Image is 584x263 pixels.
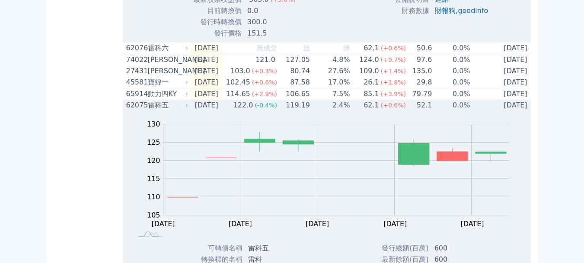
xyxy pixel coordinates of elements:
td: 600 [429,243,495,254]
td: [DATE] [471,65,531,77]
td: 財務數據 [373,5,430,16]
td: 可轉債名稱 [159,243,243,254]
span: (+0.3%) [252,68,277,75]
td: 135.0 [406,65,432,77]
td: [DATE] [471,88,531,100]
div: 121.0 [254,55,277,65]
span: (-0.4%) [255,102,277,109]
span: (+1.4%) [381,68,406,75]
td: 119.19 [278,100,310,111]
td: 2.4% [310,100,351,111]
td: [DATE] [190,77,222,88]
td: -4.8% [310,54,351,66]
div: [PERSON_NAME] [148,55,187,65]
div: 114.65 [224,89,252,99]
td: [DATE] [190,65,222,77]
td: 0.0% [432,65,470,77]
span: (+2.9%) [252,91,277,97]
td: 0.0% [432,42,470,54]
td: 87.58 [278,77,310,88]
td: 27.6% [310,65,351,77]
td: , [430,5,495,16]
div: 26.1 [362,77,381,88]
tspan: [DATE] [460,220,484,228]
div: 62.1 [362,100,381,110]
span: (+0.6%) [252,79,277,86]
td: 7.5% [310,88,351,100]
td: [DATE] [190,54,222,66]
div: 62.1 [362,43,381,53]
tspan: 115 [147,175,160,183]
td: 52.1 [406,100,432,111]
div: 124.0 [357,55,381,65]
td: 97.6 [406,54,432,66]
tspan: [DATE] [229,220,252,228]
td: [DATE] [190,42,222,54]
div: 109.0 [357,66,381,76]
td: 106.65 [278,88,310,100]
td: [DATE] [190,88,222,100]
div: 85.1 [362,89,381,99]
td: 0.0% [432,100,470,111]
tspan: 130 [147,120,160,128]
span: (+0.6%) [381,45,406,52]
tspan: [DATE] [152,220,175,228]
g: Chart [143,120,523,228]
div: 74022 [126,55,146,65]
td: 29.8 [406,77,432,88]
tspan: [DATE] [306,220,329,228]
div: 雷科六 [148,43,187,53]
td: 發行總額(百萬) [373,243,429,254]
tspan: 125 [147,138,160,146]
div: 動力四KY [148,89,187,99]
td: 發行價格 [158,28,242,39]
td: [DATE] [190,100,222,111]
div: 雷科五 [148,100,187,110]
div: 103.0 [229,66,252,76]
div: 45581 [126,77,146,88]
td: 80.74 [278,65,310,77]
div: 122.0 [232,100,255,110]
td: 50.6 [406,42,432,54]
td: 雷科五 [243,243,300,254]
tspan: [DATE] [383,220,407,228]
div: 62076 [126,43,146,53]
td: [DATE] [471,100,531,111]
g: Series [167,132,506,197]
td: 300.0 [242,16,303,28]
td: 0.0% [432,88,470,100]
span: (+0.6%) [381,102,406,109]
td: 發行時轉換價 [158,16,242,28]
td: 0.0% [432,77,470,88]
div: 65914 [126,89,146,99]
a: 財報狗 [435,6,456,15]
tspan: 120 [147,156,160,165]
span: (+9.7%) [381,56,406,63]
td: [DATE] [471,42,531,54]
td: 127.05 [278,54,310,66]
div: [PERSON_NAME] [148,66,187,76]
td: 151.5 [242,28,303,39]
tspan: 105 [147,211,160,219]
td: 79.79 [406,88,432,100]
div: 27431 [126,66,146,76]
td: 目前轉換價 [158,5,242,16]
td: 0.0 [242,5,303,16]
div: 62075 [126,100,146,110]
a: goodinfo [458,6,488,15]
div: 寶緯一 [148,77,187,88]
td: [DATE] [471,54,531,66]
span: 無 [343,44,350,52]
span: 無 [303,44,310,52]
td: 17.0% [310,77,351,88]
span: 無成交 [256,44,277,52]
span: (+1.8%) [381,79,406,86]
td: 0.0% [432,54,470,66]
tspan: 110 [147,193,160,201]
td: [DATE] [471,77,531,88]
div: 102.45 [224,77,252,88]
span: (+3.9%) [381,91,406,97]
